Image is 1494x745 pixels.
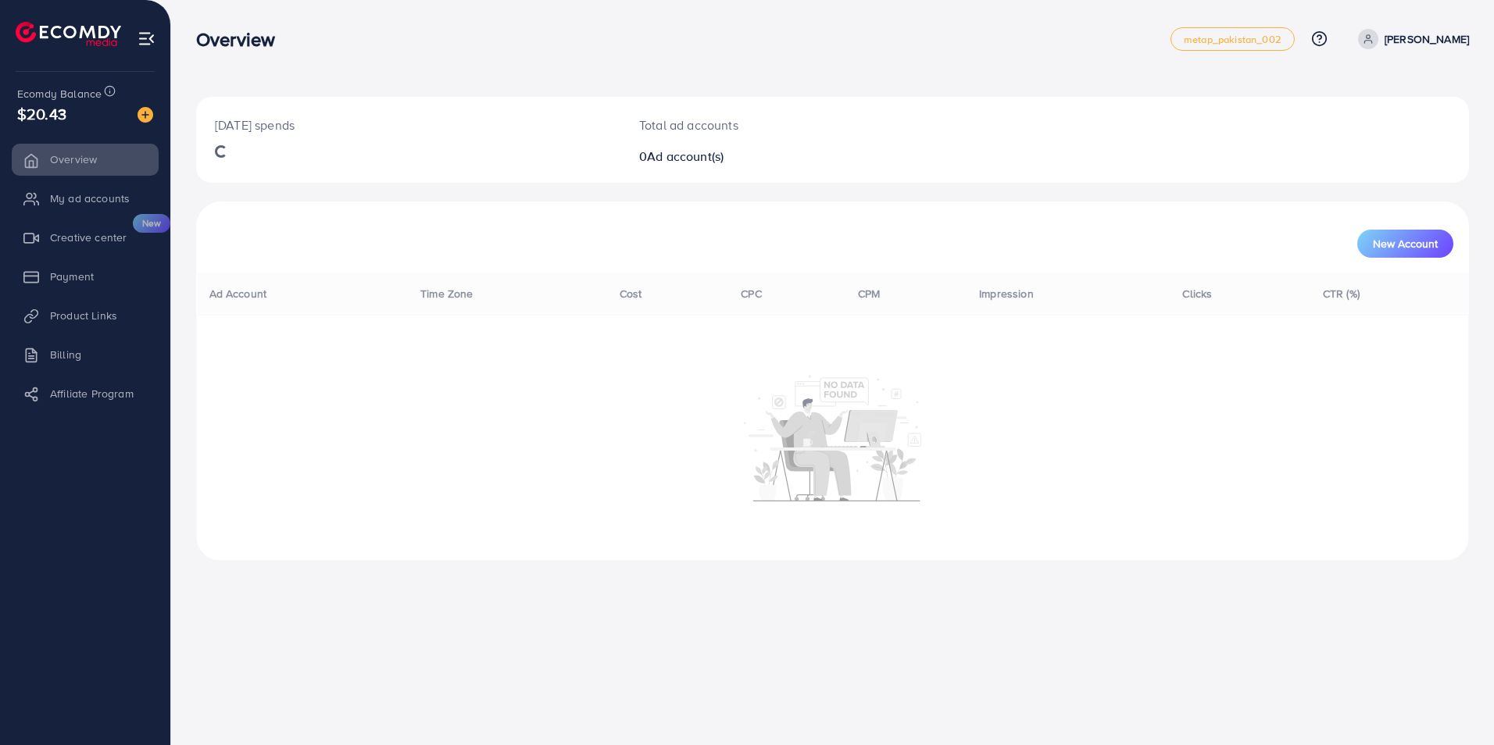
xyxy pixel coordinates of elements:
[647,148,724,165] span: Ad account(s)
[138,30,155,48] img: menu
[1385,30,1469,48] p: [PERSON_NAME]
[17,86,102,102] span: Ecomdy Balance
[1373,238,1438,249] span: New Account
[196,28,288,51] h3: Overview
[1352,29,1469,49] a: [PERSON_NAME]
[639,149,920,164] h2: 0
[215,116,602,134] p: [DATE] spends
[639,116,920,134] p: Total ad accounts
[138,107,153,123] img: image
[1357,230,1453,258] button: New Account
[17,102,66,125] span: $20.43
[1184,34,1281,45] span: metap_pakistan_002
[1171,27,1295,51] a: metap_pakistan_002
[16,22,121,46] img: logo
